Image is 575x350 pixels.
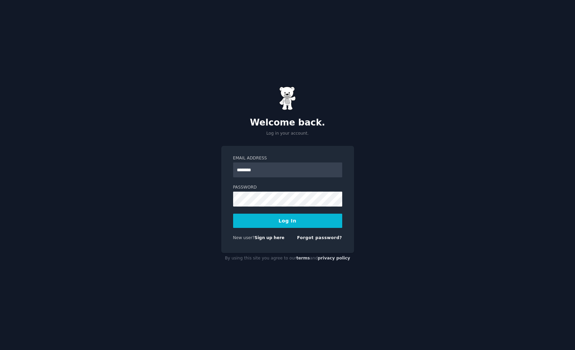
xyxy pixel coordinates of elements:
[221,131,354,137] p: Log in your account.
[254,235,284,240] a: Sign up here
[296,256,310,260] a: terms
[233,214,342,228] button: Log In
[318,256,350,260] a: privacy policy
[279,86,296,110] img: Gummy Bear
[221,253,354,264] div: By using this site you agree to our and
[233,235,255,240] span: New user?
[233,155,342,161] label: Email Address
[221,117,354,128] h2: Welcome back.
[233,184,342,191] label: Password
[297,235,342,240] a: Forgot password?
